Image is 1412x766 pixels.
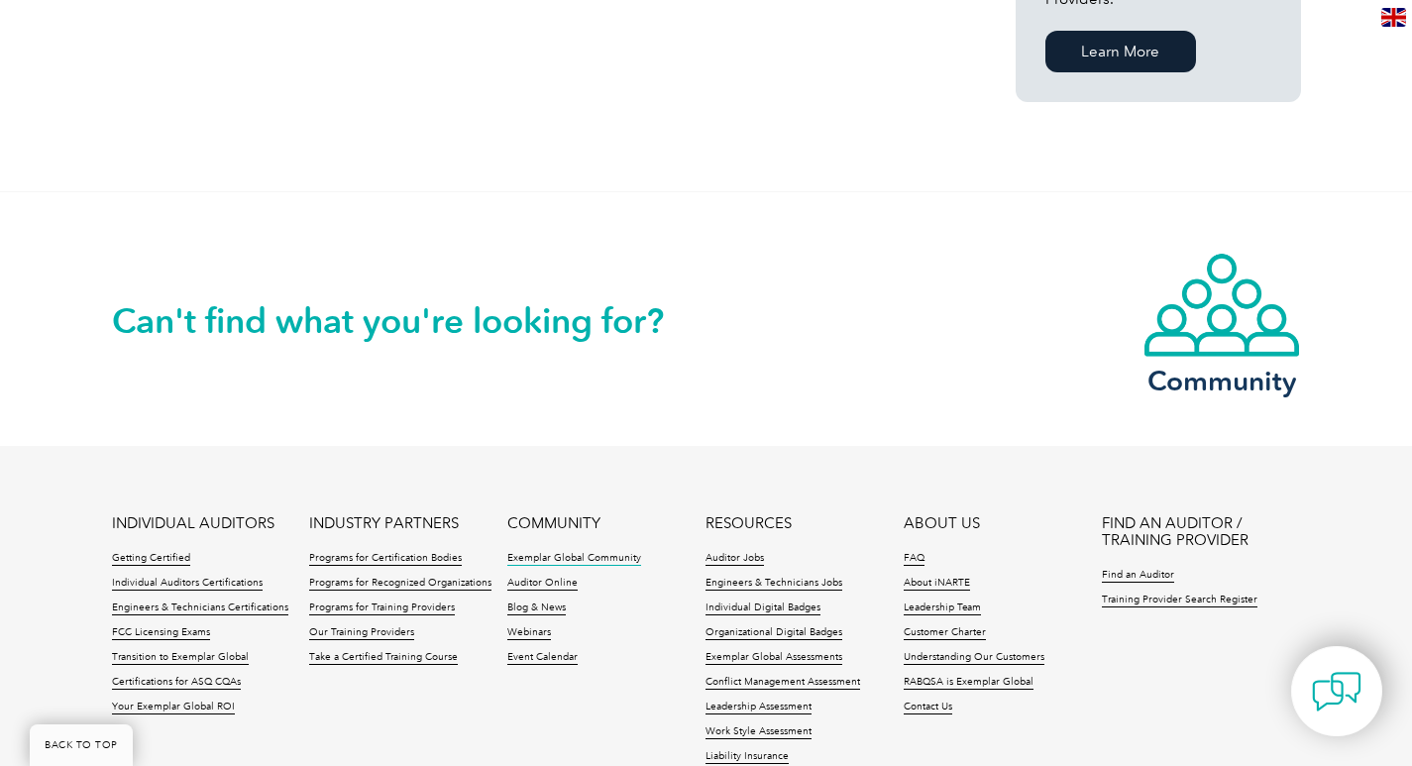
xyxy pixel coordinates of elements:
[904,602,981,615] a: Leadership Team
[706,701,812,714] a: Leadership Assessment
[904,577,970,591] a: About iNARTE
[309,552,462,566] a: Programs for Certification Bodies
[706,602,820,615] a: Individual Digital Badges
[1102,515,1300,549] a: FIND AN AUDITOR / TRAINING PROVIDER
[904,701,952,714] a: Contact Us
[706,577,842,591] a: Engineers & Technicians Jobs
[706,651,842,665] a: Exemplar Global Assessments
[1045,31,1196,72] a: Learn More
[112,305,706,337] h2: Can't find what you're looking for?
[112,651,249,665] a: Transition to Exemplar Global
[904,552,924,566] a: FAQ
[1142,252,1301,359] img: icon-community.webp
[112,552,190,566] a: Getting Certified
[507,651,578,665] a: Event Calendar
[904,515,980,532] a: ABOUT US
[309,602,455,615] a: Programs for Training Providers
[1142,252,1301,393] a: Community
[309,577,491,591] a: Programs for Recognized Organizations
[706,750,789,764] a: Liability Insurance
[706,515,792,532] a: RESOURCES
[706,552,764,566] a: Auditor Jobs
[309,515,459,532] a: INDUSTRY PARTNERS
[309,651,458,665] a: Take a Certified Training Course
[507,577,578,591] a: Auditor Online
[1102,594,1257,607] a: Training Provider Search Register
[112,701,235,714] a: Your Exemplar Global ROI
[1312,667,1361,716] img: contact-chat.png
[112,515,274,532] a: INDIVIDUAL AUDITORS
[706,676,860,690] a: Conflict Management Assessment
[112,602,288,615] a: Engineers & Technicians Certifications
[706,725,812,739] a: Work Style Assessment
[507,626,551,640] a: Webinars
[309,626,414,640] a: Our Training Providers
[507,552,641,566] a: Exemplar Global Community
[112,577,263,591] a: Individual Auditors Certifications
[30,724,133,766] a: BACK TO TOP
[1102,569,1174,583] a: Find an Auditor
[507,515,600,532] a: COMMUNITY
[112,676,241,690] a: Certifications for ASQ CQAs
[904,651,1044,665] a: Understanding Our Customers
[507,602,566,615] a: Blog & News
[1142,369,1301,393] h3: Community
[904,676,1033,690] a: RABQSA is Exemplar Global
[904,626,986,640] a: Customer Charter
[112,626,210,640] a: FCC Licensing Exams
[706,626,842,640] a: Organizational Digital Badges
[1381,8,1406,27] img: en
